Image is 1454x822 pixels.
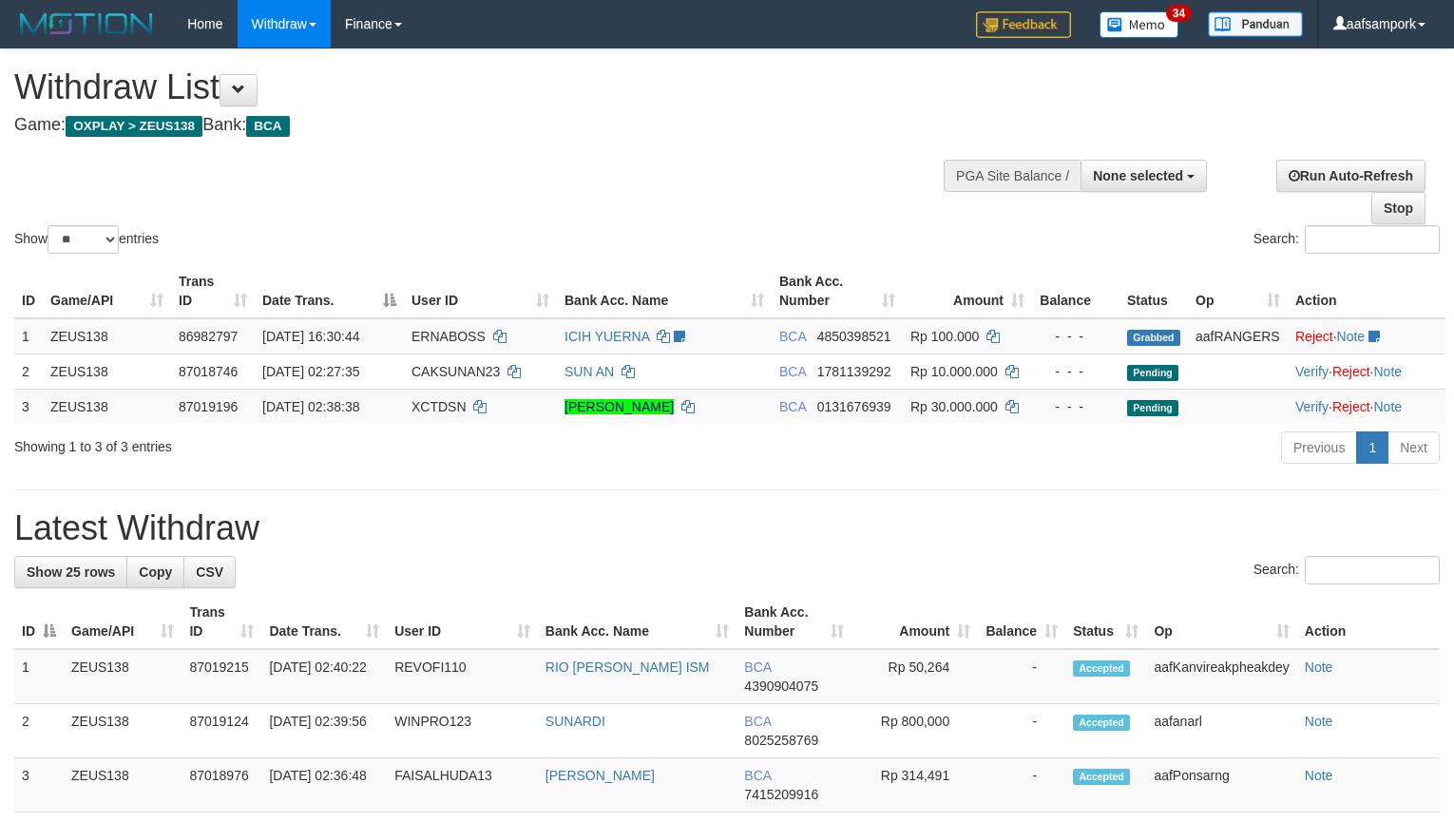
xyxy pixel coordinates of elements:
[1040,327,1112,346] div: - - -
[1166,5,1192,22] span: 34
[1337,329,1366,344] a: Note
[14,318,43,354] td: 1
[261,704,387,758] td: [DATE] 02:39:56
[14,389,43,424] td: 3
[1295,399,1329,414] a: Verify
[1073,715,1130,731] span: Accepted
[1093,168,1183,183] span: None selected
[182,595,261,649] th: Trans ID: activate to sort column ascending
[851,758,979,812] td: Rp 314,491
[1119,264,1188,318] th: Status
[411,329,486,344] span: ERNABOSS
[978,595,1065,649] th: Balance: activate to sort column ascending
[182,649,261,704] td: 87019215
[1373,364,1402,379] a: Note
[1253,556,1440,584] label: Search:
[1297,595,1440,649] th: Action
[387,758,538,812] td: FAISALHUDA13
[14,225,159,254] label: Show entries
[744,679,818,694] span: Copy 4390904075 to clipboard
[1146,758,1296,812] td: aafPonsarng
[14,556,127,588] a: Show 25 rows
[14,704,64,758] td: 2
[557,264,772,318] th: Bank Acc. Name: activate to sort column ascending
[182,704,261,758] td: 87019124
[564,364,614,379] a: SUN AN
[851,704,979,758] td: Rp 800,000
[1281,431,1357,464] a: Previous
[564,329,649,344] a: ICIH YUERNA
[179,364,238,379] span: 87018746
[183,556,236,588] a: CSV
[1040,362,1112,381] div: - - -
[1146,649,1296,704] td: aafKanvireakpheakdey
[1288,318,1445,354] td: ·
[14,595,64,649] th: ID: activate to sort column descending
[1387,431,1440,464] a: Next
[387,704,538,758] td: WINPRO123
[27,564,115,580] span: Show 25 rows
[978,649,1065,704] td: -
[978,704,1065,758] td: -
[404,264,557,318] th: User ID: activate to sort column ascending
[262,399,359,414] span: [DATE] 02:38:38
[1146,704,1296,758] td: aafanarl
[262,329,359,344] span: [DATE] 16:30:44
[564,399,674,414] a: [PERSON_NAME]
[779,399,806,414] span: BCA
[538,595,737,649] th: Bank Acc. Name: activate to sort column ascending
[14,68,950,106] h1: Withdraw List
[910,329,979,344] span: Rp 100.000
[1127,330,1180,346] span: Grabbed
[387,595,538,649] th: User ID: activate to sort column ascending
[126,556,184,588] a: Copy
[14,649,64,704] td: 1
[744,660,771,675] span: BCA
[1305,768,1333,783] a: Note
[1188,264,1288,318] th: Op: activate to sort column ascending
[744,787,818,802] span: Copy 7415209916 to clipboard
[1065,595,1146,649] th: Status: activate to sort column ascending
[944,160,1081,192] div: PGA Site Balance /
[1073,769,1130,785] span: Accepted
[1032,264,1119,318] th: Balance
[545,660,710,675] a: RIO [PERSON_NAME] ISM
[261,649,387,704] td: [DATE] 02:40:22
[1295,329,1333,344] a: Reject
[14,116,950,135] h4: Game: Bank:
[1127,365,1178,381] span: Pending
[772,264,903,318] th: Bank Acc. Number: activate to sort column ascending
[1305,556,1440,584] input: Search:
[387,649,538,704] td: REVOFI110
[1146,595,1296,649] th: Op: activate to sort column ascending
[744,768,771,783] span: BCA
[255,264,404,318] th: Date Trans.: activate to sort column descending
[903,264,1032,318] th: Amount: activate to sort column ascending
[1081,160,1207,192] button: None selected
[1373,399,1402,414] a: Note
[1356,431,1388,464] a: 1
[261,758,387,812] td: [DATE] 02:36:48
[14,264,43,318] th: ID
[1371,192,1425,224] a: Stop
[744,733,818,748] span: Copy 8025258769 to clipboard
[14,758,64,812] td: 3
[261,595,387,649] th: Date Trans.: activate to sort column ascending
[179,329,238,344] span: 86982797
[1208,11,1303,37] img: panduan.png
[14,509,1440,547] h1: Latest Withdraw
[246,116,289,137] span: BCA
[976,11,1071,38] img: Feedback.jpg
[851,595,979,649] th: Amount: activate to sort column ascending
[545,768,655,783] a: [PERSON_NAME]
[64,649,182,704] td: ZEUS138
[1288,264,1445,318] th: Action
[64,704,182,758] td: ZEUS138
[1288,389,1445,424] td: · ·
[411,399,467,414] span: XCTDSN
[817,329,891,344] span: Copy 4850398521 to clipboard
[1305,225,1440,254] input: Search:
[1305,660,1333,675] a: Note
[66,116,202,137] span: OXPLAY > ZEUS138
[1276,160,1425,192] a: Run Auto-Refresh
